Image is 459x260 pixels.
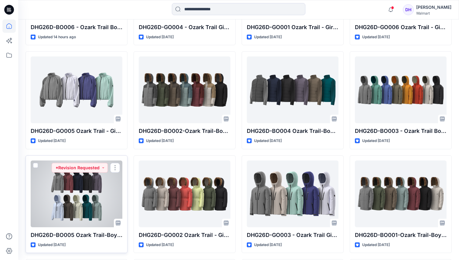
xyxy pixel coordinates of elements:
a: DHG26D-BO003 - Ozark Trail Boy's Outerwear - Performance Jacket Opt 2 [355,56,447,123]
p: Updated [DATE] [362,242,390,248]
p: DHG26D-GO004 - Ozark Trail Girl's Outerwear Performance Jkt Opt.2 [139,23,230,32]
p: DHG26D-GO003 - Ozark Trail Girl's Outerwear - Performance Jacket Opt.1 [247,231,338,239]
p: Updated [DATE] [146,138,174,144]
p: DHG26D-BO004 Ozark Trail-Boy's Outerwear - Hybrid Jacket Opt.1 [247,127,338,135]
a: DHG26D-BO005 Ozark Trail-Boy's Outerwear - Softshell V1 [31,160,122,227]
p: Updated [DATE] [38,138,66,144]
a: DHG26D-BO001-Ozark Trail-Boy's Outerwear - Parka Jkt V1 [355,160,447,227]
p: DHG26D-GO001 Ozark Trail - Girl's Outerwear-Parka Jkt Opt.1 [247,23,338,32]
p: DHG26D-BO001-Ozark Trail-Boy's Outerwear - Parka Jkt V1 [355,231,447,239]
div: [PERSON_NAME] [416,4,451,11]
p: Updated [DATE] [38,242,66,248]
p: Updated [DATE] [254,138,282,144]
div: Walmart [416,11,451,15]
p: DHG26D-BO005 Ozark Trail-Boy's Outerwear - Softshell V1 [31,231,122,239]
a: DHG26D-GO002 Ozark Trail - Girl's Outerwear-Parka Jkt Opt.2 [139,160,230,227]
p: DHG26D-GO006 Ozark Trail - Girl's Outerwear-Hybrid Jacket [355,23,447,32]
p: DHG26D-GO005 Ozark Trail - Girl's Outerwear-Better Lightweight Windbreaker [31,127,122,135]
a: DHG26D-GO005 Ozark Trail - Girl's Outerwear-Better Lightweight Windbreaker [31,56,122,123]
a: DHG26D-GO003 - Ozark Trail Girl's Outerwear - Performance Jacket Opt.1 [247,160,338,227]
p: Updated [DATE] [362,138,390,144]
p: Updated [DATE] [254,34,282,40]
p: DHG26D-BO002-Ozark Trail-Boy's Outerwear - Parka Jkt V2 Opt 2 [139,127,230,135]
p: Updated 14 hours ago [38,34,76,40]
p: DHG26D-GO002 Ozark Trail - Girl's Outerwear-Parka Jkt Opt.2 [139,231,230,239]
p: Updated [DATE] [362,34,390,40]
p: Updated [DATE] [254,242,282,248]
p: Updated [DATE] [146,242,174,248]
p: Updated [DATE] [146,34,174,40]
a: DHG26D-BO002-Ozark Trail-Boy's Outerwear - Parka Jkt V2 Opt 2 [139,56,230,123]
p: DHG26D-BO003 - Ozark Trail Boy's Outerwear - Performance Jacket Opt 2 [355,127,447,135]
a: DHG26D-BO004 Ozark Trail-Boy's Outerwear - Hybrid Jacket Opt.1 [247,56,338,123]
p: DHG26D-BO006 - Ozark Trail Boy's Outerwear - Softshell V2 [31,23,122,32]
div: DH [403,4,414,15]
